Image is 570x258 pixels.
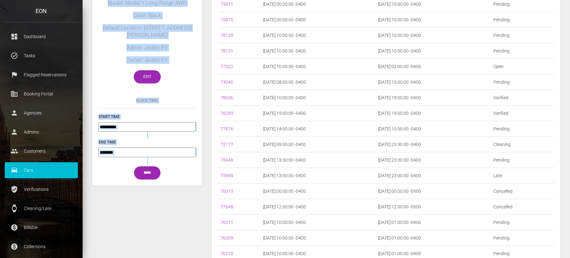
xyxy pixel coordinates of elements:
a: 73040 [221,80,233,85]
a: 75971 [221,2,233,7]
a: people Customers [5,143,78,159]
h6: End Time [98,139,196,145]
a: 77876 [221,126,233,131]
a: paid Collections [5,239,78,255]
h5: Admin: Joulez EV [98,44,196,52]
td: Verified [491,90,554,106]
td: Verified [491,106,554,121]
p: Admins [10,127,73,137]
a: drive_eta Cars [5,162,78,178]
a: person Admins [5,124,78,140]
td: Pending [491,121,554,137]
td: Late [491,168,554,184]
td: Pending [491,43,554,59]
td: [DATE] 00:00:00 -0400 [261,12,376,28]
a: 72177 [221,142,233,147]
h5: Color: Black [98,12,196,19]
a: 78131 [221,48,233,53]
a: 78130 [221,33,233,38]
a: dashboard Dashboard [5,29,78,45]
a: 76211 [221,220,233,225]
td: [DATE] 15:00:00 -0400 [376,74,491,90]
td: [DATE] 23:30:00 -0400 [376,137,491,152]
a: corporate_fare Booking Portal [5,86,78,102]
td: Pending [491,215,554,230]
p: Verifications [10,185,73,194]
td: Pending [491,74,554,90]
p: Agencies [10,108,73,118]
td: [DATE] 23:30:00 -0400 [376,152,491,168]
a: paid Billable [5,220,78,235]
p: Billable [10,223,73,232]
h6: Block Time [98,98,196,103]
td: [DATE] 00:00:00 -0400 [261,184,376,199]
td: [DATE] 09:00:00 -0400 [261,137,376,152]
p: Cars [10,165,73,175]
a: 76013 [221,189,233,194]
a: person Agencies [5,105,78,121]
td: [DATE] 10:00:00 -0400 [261,28,376,43]
a: 77648 [221,204,233,209]
td: [DATE] 00:00:00 -0500 [376,184,491,199]
td: [DATE] 10:00:00 -0400 [261,59,376,74]
a: 75970 [221,17,233,22]
td: Pending [491,230,554,246]
td: [DATE] 14:00:00 -0400 [261,121,376,137]
td: [DATE] 10:00:00 -0400 [376,43,491,59]
p: Booking Portal [10,89,73,99]
td: [DATE] 10:00:00 -0400 [261,230,376,246]
p: Tasks [10,51,73,60]
td: Cancelled [491,199,554,215]
a: 77322 [221,64,233,69]
a: verified_user Verifications [5,181,78,197]
h5: Default Location: [STREET_ADDRESS][PERSON_NAME] [98,24,196,39]
a: watch Cleaning/Late [5,200,78,216]
td: Pending [491,28,554,43]
td: [DATE] 10:00:00 -0400 [261,43,376,59]
a: 76210 [221,251,233,256]
a: flag Flagged Reservations [5,67,78,83]
td: [DATE] 10:00:00 -0400 [261,90,376,106]
td: [DATE] 12:00:00 -0500 [376,199,491,215]
td: [DATE] 19:00:00 -0400 [376,106,491,121]
td: [DATE] 10:00:00 -0400 [261,215,376,230]
td: Cleaning [491,137,554,152]
td: [DATE] 13:00:00 -0400 [261,168,376,184]
td: [DATE] 19:00:00 -0400 [261,106,376,121]
td: [DATE] 02:00:00 -0400 [376,59,491,74]
h5: Owner: Joulez EV [98,56,196,64]
td: [DATE] 01:00:00 -0400 [376,230,491,246]
p: Customers [10,146,73,156]
td: Pending [491,12,554,28]
td: [DATE] 19:00:00 -0400 [376,90,491,106]
a: 76209 [221,235,233,241]
p: Cleaning/Late [10,204,73,213]
td: [DATE] 10:00:00 -0400 [376,121,491,137]
td: [DATE] 01:00:00 -0400 [376,215,491,230]
p: Flagged Reservations [10,70,73,80]
p: Dashboard [10,32,73,41]
td: Pending [491,152,554,168]
td: [DATE] 10:00:00 -0400 [376,28,491,43]
p: Collections [10,242,73,251]
td: [DATE] 12:00:00 -0400 [261,199,376,215]
a: Edit [134,70,161,83]
td: [DATE] 10:00:00 -0400 [376,12,491,28]
td: [DATE] 23:00:00 -0400 [376,168,491,184]
a: task_alt Tasks [5,48,78,64]
h6: Start Time [98,114,196,120]
a: 75949 [221,173,233,178]
a: 75948 [221,157,233,163]
td: Open [491,59,554,74]
td: [DATE] 08:00:00 -0400 [261,74,376,90]
a: 76299 [221,111,233,116]
td: [DATE] 13:30:00 -0400 [261,152,376,168]
td: Cancelled [491,184,554,199]
a: 78036 [221,95,233,100]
